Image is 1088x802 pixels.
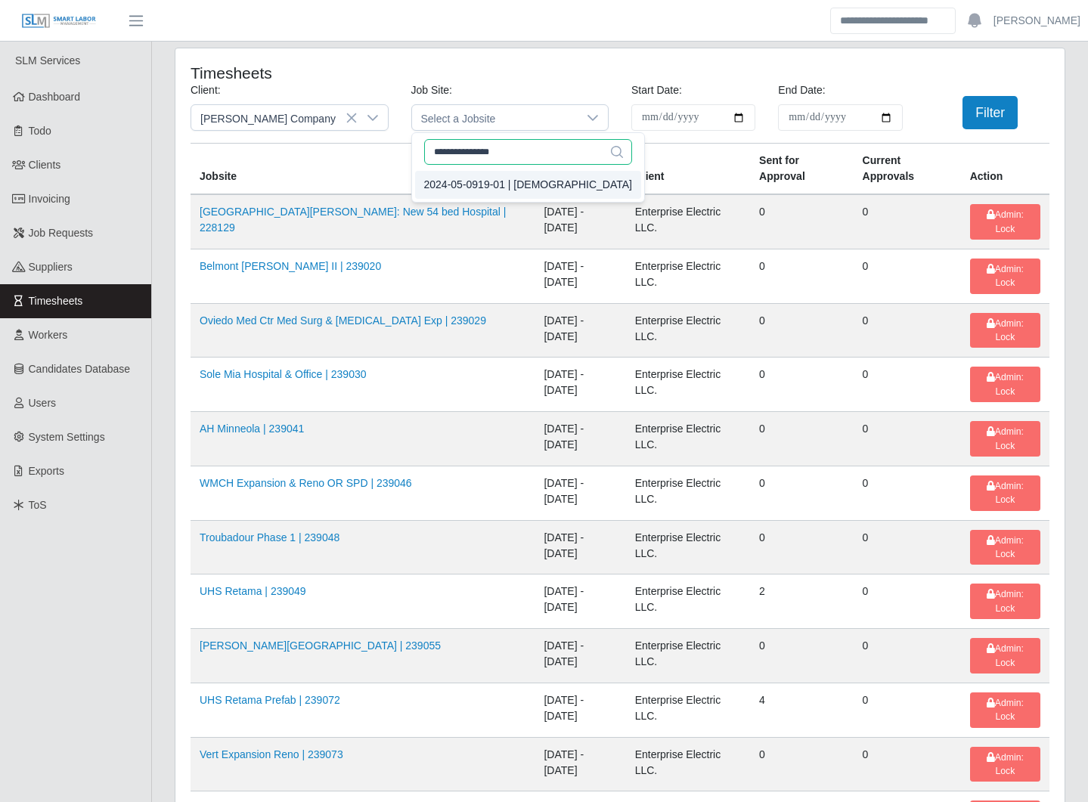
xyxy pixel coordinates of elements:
label: End Date: [778,82,825,98]
td: 0 [854,194,961,249]
td: 0 [854,737,961,791]
div: 2024-05-0919-01 | [DEMOGRAPHIC_DATA] [424,177,632,193]
span: ToS [29,499,47,511]
label: Start Date: [631,82,682,98]
td: [DATE] - [DATE] [535,303,625,358]
a: Troubadour Phase 1 | 239048 [200,531,339,543]
label: Job Site: [411,82,452,98]
td: 4 [750,683,853,737]
td: 0 [750,466,853,520]
span: Workers [29,329,68,341]
span: Suppliers [29,261,73,273]
button: Admin: Lock [970,367,1040,402]
a: [PERSON_NAME] [993,13,1080,29]
a: WMCH Expansion & Reno OR SPD | 239046 [200,477,412,489]
td: Enterprise Electric LLC. [626,629,750,683]
span: Admin: Lock [987,589,1024,613]
td: Enterprise Electric LLC. [626,249,750,303]
th: Current Approvals [854,144,961,195]
td: [DATE] - [DATE] [535,737,625,791]
span: Dashboard [29,91,81,103]
button: Admin: Lock [970,747,1040,782]
td: Enterprise Electric LLC. [626,194,750,249]
a: Oviedo Med Ctr Med Surg & [MEDICAL_DATA] Exp | 239029 [200,314,486,327]
th: Jobsite [191,144,535,195]
a: Sole Mia Hospital & Office | 239030 [200,368,367,380]
span: Admin: Lock [987,264,1024,288]
a: AH Minneola | 239041 [200,423,304,435]
td: 0 [750,194,853,249]
td: [DATE] - [DATE] [535,520,625,574]
button: Admin: Lock [970,638,1040,673]
th: Sent for Approval [750,144,853,195]
span: Lee Company [191,105,358,130]
span: Admin: Lock [987,372,1024,396]
button: Admin: Lock [970,475,1040,511]
th: Action [961,144,1049,195]
td: [DATE] - [DATE] [535,412,625,466]
td: 0 [750,737,853,791]
a: Vert Expansion Reno | 239073 [200,748,343,760]
td: Enterprise Electric LLC. [626,412,750,466]
td: 0 [750,358,853,412]
td: [DATE] - [DATE] [535,574,625,629]
a: Belmont [PERSON_NAME] II | 239020 [200,260,381,272]
button: Admin: Lock [970,313,1040,348]
button: Filter [962,96,1018,129]
span: Clients [29,159,61,171]
span: Admin: Lock [987,752,1024,776]
span: Invoicing [29,193,70,205]
td: 0 [750,520,853,574]
button: Admin: Lock [970,421,1040,457]
td: 0 [854,466,961,520]
td: Enterprise Electric LLC. [626,520,750,574]
a: [GEOGRAPHIC_DATA][PERSON_NAME]: New 54 bed Hospital | 228129 [200,206,506,234]
span: Admin: Lock [987,426,1024,451]
a: UHS Retama Prefab | 239072 [200,694,340,706]
label: Client: [191,82,221,98]
span: Todo [29,125,51,137]
td: Enterprise Electric LLC. [626,303,750,358]
td: Enterprise Electric LLC. [626,683,750,737]
a: UHS Retama | 239049 [200,585,306,597]
a: [PERSON_NAME][GEOGRAPHIC_DATA] | 239055 [200,639,441,652]
span: Admin: Lock [987,209,1024,234]
span: SLM Services [15,54,80,67]
span: Select a Jobsite [412,105,578,130]
button: Admin: Lock [970,692,1040,728]
span: Admin: Lock [987,643,1024,667]
td: [DATE] - [DATE] [535,194,625,249]
td: 2 [750,574,853,629]
td: 0 [854,412,961,466]
span: Timesheets [29,295,83,307]
span: Exports [29,465,64,477]
td: 0 [854,358,961,412]
th: Client [626,144,750,195]
li: Mt Zion Church [415,171,641,199]
td: [DATE] - [DATE] [535,683,625,737]
td: Enterprise Electric LLC. [626,358,750,412]
td: 0 [854,574,961,629]
input: Search [830,8,956,34]
td: [DATE] - [DATE] [535,249,625,303]
span: Users [29,397,57,409]
span: Candidates Database [29,363,131,375]
td: Enterprise Electric LLC. [626,466,750,520]
img: SLM Logo [21,13,97,29]
h4: Timesheets [191,63,535,82]
button: Admin: Lock [970,530,1040,565]
td: [DATE] - [DATE] [535,358,625,412]
td: 0 [750,249,853,303]
td: 0 [854,683,961,737]
td: [DATE] - [DATE] [535,466,625,520]
td: 0 [750,629,853,683]
td: 0 [854,629,961,683]
button: Admin: Lock [970,259,1040,294]
span: Job Requests [29,227,94,239]
td: 0 [854,303,961,358]
td: 0 [854,249,961,303]
td: [DATE] - [DATE] [535,629,625,683]
td: Enterprise Electric LLC. [626,574,750,629]
span: Admin: Lock [987,481,1024,505]
span: Admin: Lock [987,698,1024,722]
